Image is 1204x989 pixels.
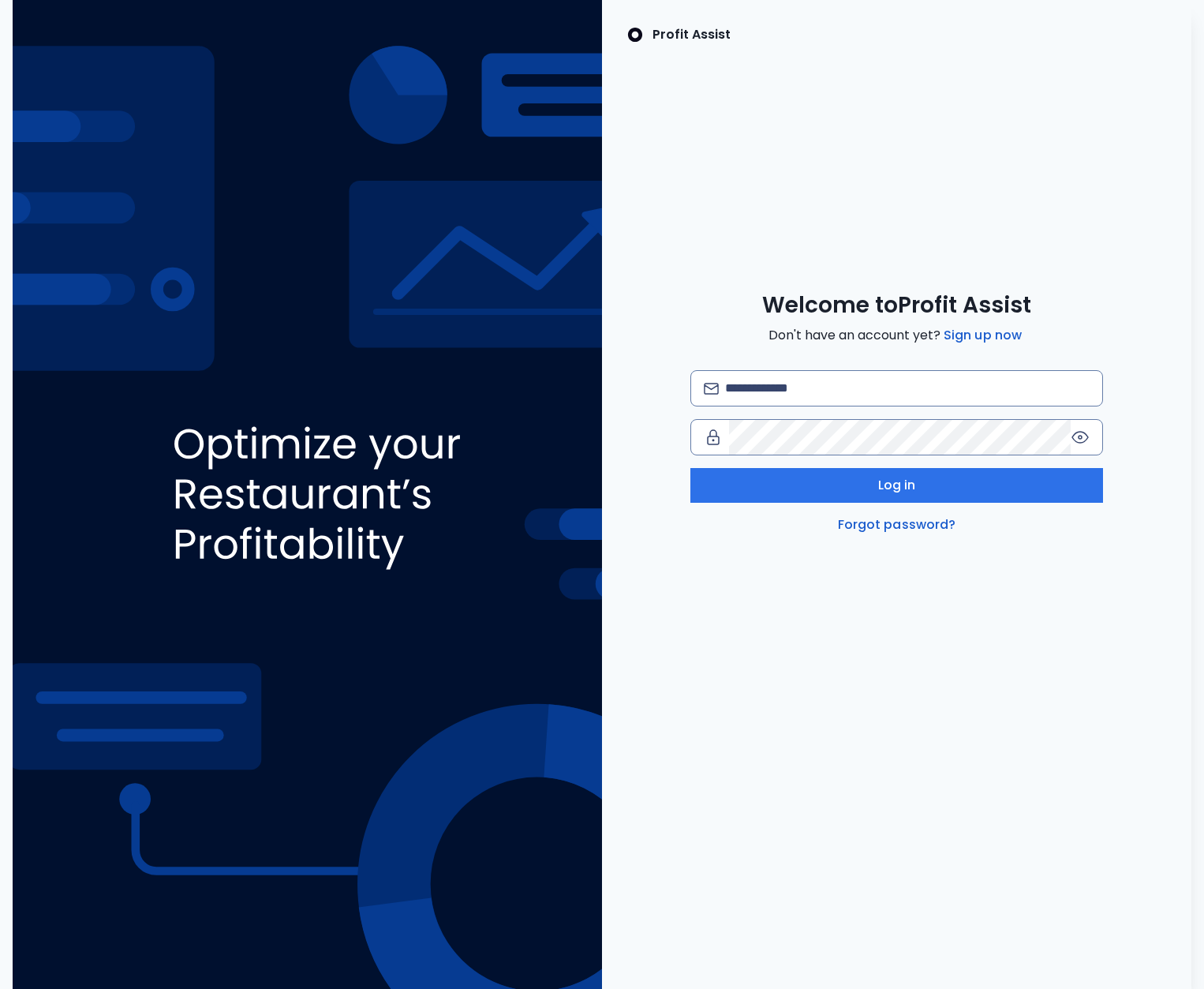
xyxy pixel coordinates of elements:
[627,25,643,44] img: SpotOn Logo
[835,515,959,534] a: Forgot password?
[690,468,1103,503] button: Log in
[652,25,731,44] p: Profit Assist
[762,291,1031,320] span: Welcome to Profit Assist
[704,383,719,395] img: email
[940,326,1025,345] a: Sign up now
[878,476,916,495] span: Log in
[768,326,1025,345] span: Don't have an account yet?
